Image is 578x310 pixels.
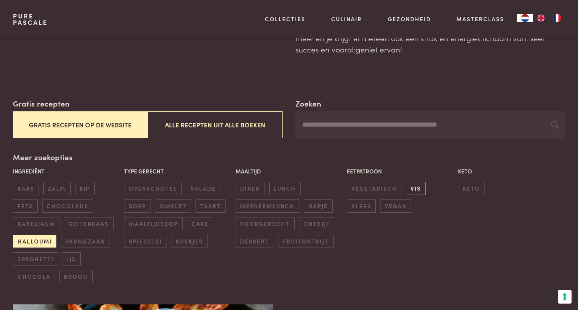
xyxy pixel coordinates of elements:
[236,235,274,248] span: dessert
[517,14,533,22] a: NL
[124,167,231,175] p: Type gerecht
[304,199,333,213] span: hapje
[171,235,208,248] span: koekjes
[13,111,148,138] button: Gratis recepten op de website
[236,199,299,213] span: meeneemlunch
[347,199,376,213] span: vlees
[124,217,182,230] span: maaltijdsoep
[269,182,301,195] span: lunch
[64,217,114,230] span: geitenkaas
[13,199,38,213] span: feta
[388,15,431,23] a: Gezondheid
[295,98,321,109] label: Zoeken
[456,15,504,23] a: Masterclass
[380,199,411,213] span: vegan
[124,199,151,213] span: soep
[124,182,181,195] span: ovenschotel
[59,270,93,283] span: brood
[186,182,220,195] span: salade
[347,182,401,195] span: vegetarisch
[236,217,295,230] span: voorgerecht
[13,167,120,175] p: Ingrediënt
[279,235,334,248] span: fruitontbijt
[148,111,283,138] button: Alle recepten uit alle boeken
[75,182,95,195] span: kip
[13,217,59,230] span: kabeljauw
[265,15,305,23] a: Collecties
[13,270,55,283] span: chocola
[187,217,213,230] span: cake
[61,235,110,248] span: parmezaan
[347,167,454,175] p: Eetpatroon
[42,199,93,213] span: chocolade
[458,182,484,195] span: keto
[236,167,343,175] p: Maaltijd
[458,167,565,175] p: Keto
[195,199,226,213] span: taart
[124,235,167,248] span: spiegelei
[331,15,362,23] a: Culinair
[517,14,565,22] aside: Language selected: Nederlands
[13,13,48,26] a: PurePascale
[13,182,39,195] span: kaas
[533,14,565,22] ul: Language list
[558,290,572,304] button: Uw voorkeuren voor toestemming voor trackingtechnologieën
[299,217,335,230] span: ontbijt
[13,252,58,266] span: spaghetti
[63,252,81,266] span: ijs
[13,98,69,109] label: Gratis recepten
[406,182,425,195] span: vis
[517,14,533,22] div: Language
[236,182,265,195] span: diner
[13,235,57,248] span: halloumi
[549,14,565,22] a: FR
[43,182,71,195] span: zalm
[155,199,191,213] span: omelet
[533,14,549,22] a: EN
